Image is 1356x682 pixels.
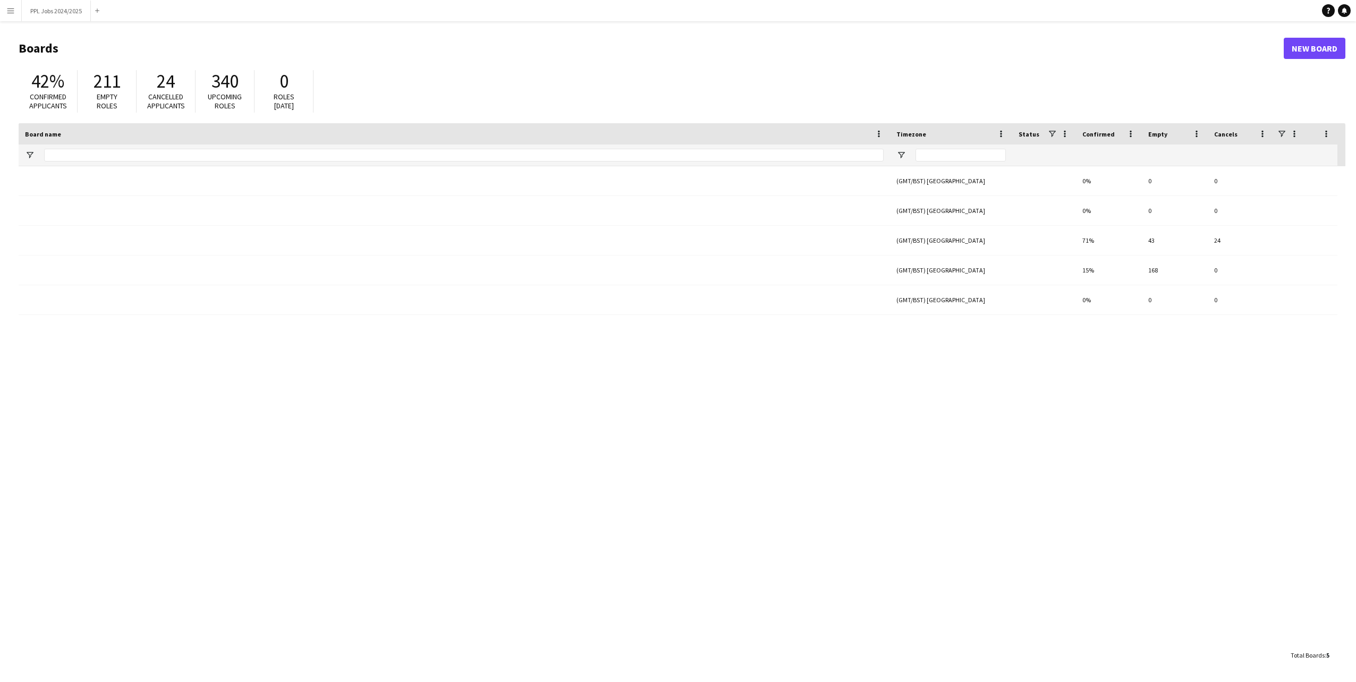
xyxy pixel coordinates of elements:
span: 340 [211,70,239,93]
div: 0 [1208,196,1274,225]
div: (GMT/BST) [GEOGRAPHIC_DATA] [890,196,1012,225]
div: 24 [1208,226,1274,255]
span: 211 [94,70,121,93]
div: 0 [1208,166,1274,195]
div: (GMT/BST) [GEOGRAPHIC_DATA] [890,255,1012,285]
span: 5 [1326,651,1329,659]
div: 0% [1076,196,1142,225]
div: (GMT/BST) [GEOGRAPHIC_DATA] [890,166,1012,195]
span: Status [1019,130,1039,138]
h1: Boards [19,40,1284,56]
div: 0 [1142,285,1208,314]
button: Open Filter Menu [896,150,906,160]
span: Upcoming roles [208,92,242,110]
input: Timezone Filter Input [916,149,1006,161]
div: 168 [1142,255,1208,285]
span: Empty roles [97,92,117,110]
span: Board name [25,130,61,138]
span: 24 [157,70,175,93]
span: Total Boards [1291,651,1325,659]
div: (GMT/BST) [GEOGRAPHIC_DATA] [890,285,1012,314]
div: 0 [1208,285,1274,314]
div: 71% [1076,226,1142,255]
span: Cancels [1214,130,1238,138]
span: 0 [279,70,289,93]
div: : [1291,645,1329,666]
span: Roles [DATE] [274,92,294,110]
div: (GMT/BST) [GEOGRAPHIC_DATA] [890,226,1012,255]
span: Confirmed [1082,130,1115,138]
div: 0% [1076,166,1142,195]
span: Confirmed applicants [29,92,67,110]
div: 0% [1076,285,1142,314]
input: Board name Filter Input [44,149,884,161]
div: 15% [1076,255,1142,285]
span: Empty [1148,130,1167,138]
div: 0 [1208,255,1274,285]
a: New Board [1284,38,1345,59]
button: Open Filter Menu [25,150,35,160]
span: Cancelled applicants [147,92,185,110]
button: PPL Jobs 2024/2025 [22,1,91,21]
span: Timezone [896,130,926,138]
span: 42% [31,70,64,93]
div: 0 [1142,196,1208,225]
div: 0 [1142,166,1208,195]
div: 43 [1142,226,1208,255]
